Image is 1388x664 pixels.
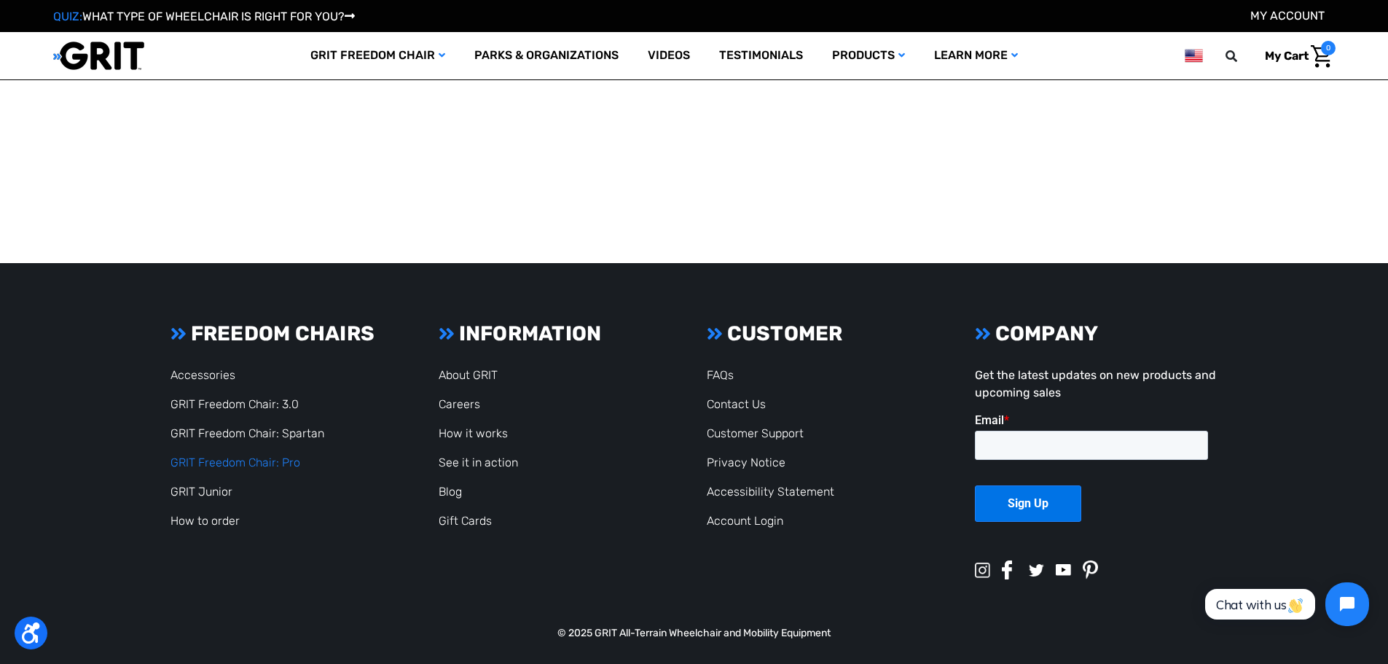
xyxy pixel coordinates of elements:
a: Customer Support [707,426,804,440]
a: Accessibility Statement [707,485,834,499]
a: See it in action [439,456,518,469]
a: Accessories [170,368,235,382]
p: Get the latest updates on new products and upcoming sales [975,367,1217,402]
a: Careers [439,397,480,411]
img: GRIT All-Terrain Wheelchair and Mobility Equipment [53,41,144,71]
span: My Cart [1265,49,1309,63]
a: Learn More [920,32,1032,79]
span: 0 [1321,41,1336,55]
a: Testimonials [705,32,817,79]
a: GRIT Freedom Chair: Spartan [170,426,324,440]
iframe: Form 0 [975,413,1217,547]
a: Cart with 0 items [1254,41,1336,71]
a: Privacy Notice [707,456,785,469]
a: Account [1250,9,1325,23]
span: Phone Number [230,60,309,74]
a: Parks & Organizations [460,32,633,79]
a: GRIT Freedom Chair: 3.0 [170,397,299,411]
p: © 2025 GRIT All-Terrain Wheelchair and Mobility Equipment [162,625,1226,641]
h3: CUSTOMER [707,321,949,346]
img: facebook [1002,561,1013,579]
h3: COMPANY [975,321,1217,346]
img: youtube [1056,564,1071,576]
img: pinterest [1083,561,1098,579]
input: Search [1232,41,1254,71]
h3: INFORMATION [439,321,681,346]
span: QUIZ: [53,9,82,23]
a: How it works [439,426,508,440]
a: QUIZ:WHAT TYPE OF WHEELCHAIR IS RIGHT FOR YOU? [53,9,355,23]
a: Gift Cards [439,514,492,528]
a: FAQs [707,368,734,382]
img: Cart [1311,45,1332,68]
img: instagram [975,563,990,578]
a: Blog [439,485,462,499]
h3: FREEDOM CHAIRS [170,321,412,346]
a: GRIT Freedom Chair: Pro [170,456,300,469]
a: How to order [170,514,240,528]
a: About GRIT [439,368,498,382]
iframe: Tidio Chat [1189,570,1381,638]
a: GRIT Junior [170,485,232,499]
a: Account Login [707,514,783,528]
a: Contact Us [707,397,766,411]
a: Products [817,32,920,79]
a: GRIT Freedom Chair [296,32,460,79]
img: twitter [1029,564,1044,577]
img: us.png [1185,47,1202,65]
a: Videos [633,32,705,79]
